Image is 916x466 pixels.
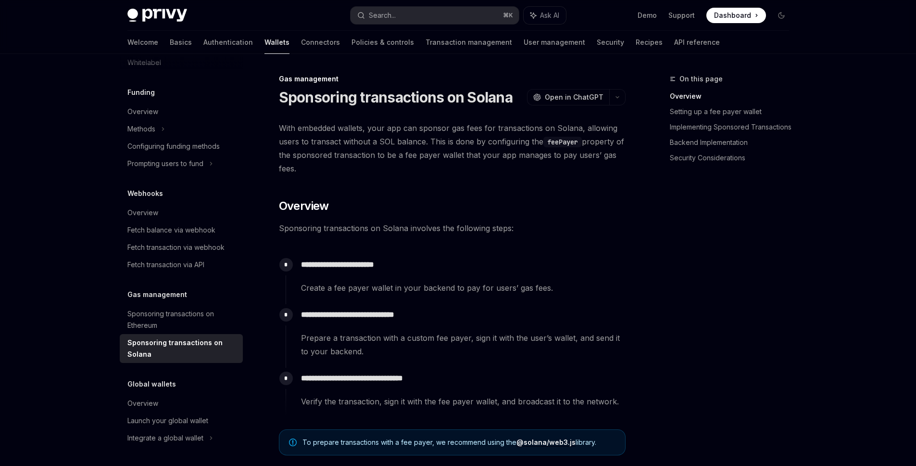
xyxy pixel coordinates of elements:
[679,73,723,85] span: On this page
[127,158,203,169] div: Prompting users to fund
[120,103,243,120] a: Overview
[120,204,243,221] a: Overview
[127,415,208,427] div: Launch your global wallet
[127,31,158,54] a: Welcome
[714,11,751,20] span: Dashboard
[302,438,615,447] span: To prepare transactions with a fee payer, we recommend using the library.
[301,31,340,54] a: Connectors
[120,256,243,273] a: Fetch transaction via API
[638,11,657,20] a: Demo
[279,121,626,175] span: With embedded wallets, your app can sponsor gas fees for transactions on Solana, allowing users t...
[127,308,237,331] div: Sponsoring transactions on Ethereum
[670,135,797,150] a: Backend Implementation
[289,439,297,446] svg: Note
[597,31,624,54] a: Security
[670,119,797,135] a: Implementing Sponsored Transactions
[503,12,513,19] span: ⌘ K
[426,31,512,54] a: Transaction management
[540,11,559,20] span: Ask AI
[527,89,609,105] button: Open in ChatGPT
[670,89,797,104] a: Overview
[706,8,766,23] a: Dashboard
[127,337,237,360] div: Sponsoring transactions on Solana
[203,31,253,54] a: Authentication
[120,412,243,429] a: Launch your global wallet
[120,395,243,412] a: Overview
[516,438,576,447] a: @solana/web3.js
[636,31,663,54] a: Recipes
[127,224,215,236] div: Fetch balance via webhook
[127,87,155,98] h5: Funding
[279,198,329,214] span: Overview
[524,31,585,54] a: User management
[127,289,187,300] h5: Gas management
[264,31,289,54] a: Wallets
[351,7,519,24] button: Search...⌘K
[127,106,158,117] div: Overview
[120,221,243,239] a: Fetch balance via webhook
[301,281,625,295] span: Create a fee payer wallet in your backend to pay for users’ gas fees.
[127,141,220,152] div: Configuring funding methods
[127,9,187,22] img: dark logo
[170,31,192,54] a: Basics
[369,10,396,21] div: Search...
[543,137,582,147] code: feePayer
[279,74,626,84] div: Gas management
[120,305,243,334] a: Sponsoring transactions on Ethereum
[545,92,603,102] span: Open in ChatGPT
[670,150,797,166] a: Security Considerations
[301,331,625,358] span: Prepare a transaction with a custom fee payer, sign it with the user’s wallet, and send it to you...
[279,89,513,106] h1: Sponsoring transactions on Solana
[127,123,155,135] div: Methods
[524,7,566,24] button: Ask AI
[127,188,163,199] h5: Webhooks
[351,31,414,54] a: Policies & controls
[301,395,625,408] span: Verify the transaction, sign it with the fee payer wallet, and broadcast it to the network.
[127,378,176,390] h5: Global wallets
[120,138,243,155] a: Configuring funding methods
[127,207,158,219] div: Overview
[279,221,626,235] span: Sponsoring transactions on Solana involves the following steps:
[127,398,158,409] div: Overview
[127,432,203,444] div: Integrate a global wallet
[668,11,695,20] a: Support
[674,31,720,54] a: API reference
[127,242,225,253] div: Fetch transaction via webhook
[127,259,204,271] div: Fetch transaction via API
[120,239,243,256] a: Fetch transaction via webhook
[670,104,797,119] a: Setting up a fee payer wallet
[120,334,243,363] a: Sponsoring transactions on Solana
[774,8,789,23] button: Toggle dark mode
